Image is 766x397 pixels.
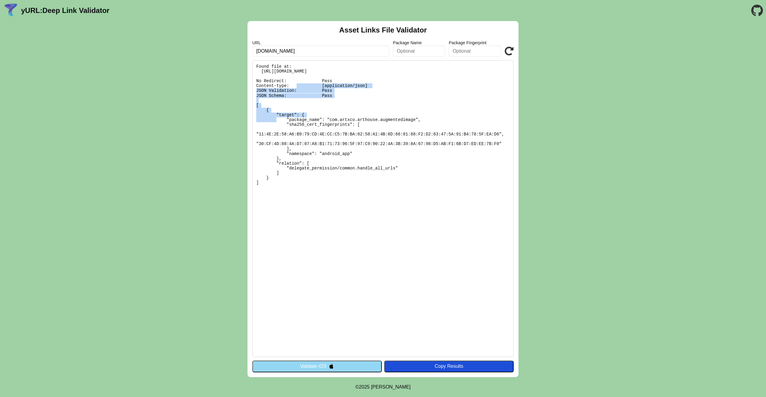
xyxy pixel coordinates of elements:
button: Validate iOS [252,361,382,372]
a: yURL:Deep Link Validator [21,6,109,15]
div: Copy Results [387,364,511,369]
pre: Found file at: [URL][DOMAIN_NAME] No Redirect: Pass Content-type: [application/json] JSON Validat... [252,60,514,357]
span: 2025 [359,384,370,389]
a: Michael Ibragimchayev's Personal Site [371,384,411,389]
label: URL [252,40,389,45]
input: Required [252,46,389,57]
img: appleIcon.svg [329,364,334,369]
label: Package Fingerprint [449,40,501,45]
input: Optional [393,46,445,57]
img: yURL Logo [3,3,19,18]
h2: Asset Links File Validator [339,26,427,34]
input: Optional [449,46,501,57]
label: Package Name [393,40,445,45]
button: Copy Results [384,361,514,372]
footer: © [355,377,410,397]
